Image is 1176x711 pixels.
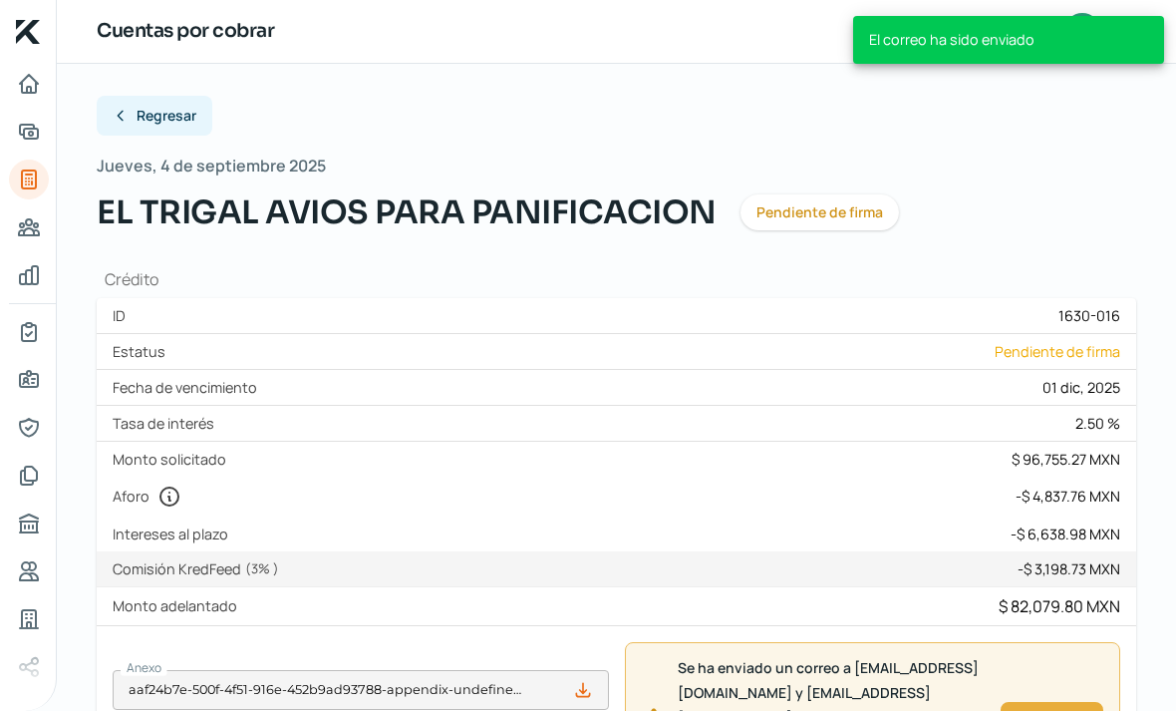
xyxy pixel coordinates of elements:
a: Información general [9,360,49,400]
div: $ 96,755.27 MXN [1012,450,1120,469]
a: Buró de crédito [9,504,49,543]
label: Comisión KredFeed [113,559,287,578]
div: - $ 3,198.73 MXN [1018,559,1120,578]
label: Monto adelantado [113,596,245,615]
label: Estatus [113,342,173,361]
div: - $ 6,638.98 MXN [1011,525,1120,543]
label: Intereses al plazo [113,525,236,543]
a: Tus créditos [9,160,49,199]
span: Anexo [127,659,161,676]
button: Regresar [97,96,212,136]
a: Industria [9,599,49,639]
h1: Cuentas por cobrar [97,17,274,46]
a: Pago a proveedores [9,207,49,247]
a: Adelantar facturas [9,112,49,152]
label: ID [113,306,134,325]
div: El correo ha sido enviado [853,16,1164,64]
label: Aforo [113,485,189,509]
a: Documentos [9,456,49,496]
div: 2.50 % [1075,414,1120,433]
a: Referencias [9,551,49,591]
label: Tasa de interés [113,414,222,433]
span: Pendiente de firma [756,205,883,219]
span: Regresar [137,109,196,123]
a: Mis finanzas [9,255,49,295]
h1: Crédito [97,268,1136,290]
div: 01 dic, 2025 [1042,378,1120,397]
div: 1630-016 [1058,306,1120,325]
a: Mi contrato [9,312,49,352]
a: Redes sociales [9,647,49,687]
span: Jueves, 4 de septiembre 2025 [97,152,326,180]
label: Monto solicitado [113,450,234,469]
a: Inicio [9,64,49,104]
div: $ 82,079.80 MXN [999,595,1120,617]
a: Representantes [9,408,49,448]
span: ( 3 % ) [245,559,279,577]
label: Fecha de vencimiento [113,378,265,397]
span: Pendiente de firma [995,342,1120,361]
span: EL TRIGAL AVIOS PARA PANIFICACION [97,188,717,236]
div: - $ 4,837.76 MXN [1016,487,1120,506]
